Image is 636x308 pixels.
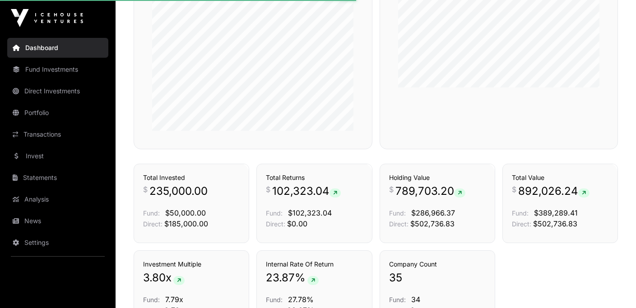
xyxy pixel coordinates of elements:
span: $286,966.37 [411,208,455,217]
a: News [7,211,108,231]
span: 34 [411,295,420,304]
a: Analysis [7,189,108,209]
span: Direct: [389,220,409,228]
span: Fund: [266,296,283,303]
h3: Total Returns [266,173,362,182]
h3: Internal Rate Of Return [266,260,362,269]
span: $ [512,184,516,195]
span: $185,000.00 [164,219,208,228]
span: x [166,271,172,285]
a: Transactions [7,124,108,144]
h3: Total Invested [143,173,240,182]
span: Direct: [143,220,162,228]
span: $50,000.00 [165,208,206,217]
span: 102,323.04 [272,184,341,198]
span: % [295,271,306,285]
span: Fund: [512,209,529,217]
h3: Company Count [389,260,486,269]
span: Direct: [512,220,531,228]
span: $102,323.04 [288,208,332,217]
span: 789,703.20 [395,184,465,198]
span: 27.78% [288,295,314,304]
span: 35 [389,271,402,285]
span: Fund: [143,209,160,217]
span: Fund: [143,296,160,303]
a: Fund Investments [7,60,108,79]
a: Portfolio [7,103,108,123]
iframe: Chat Widget [591,265,636,308]
span: Fund: [389,296,406,303]
span: 235,000.00 [149,184,208,198]
a: Dashboard [7,38,108,58]
a: Statements [7,168,108,188]
span: $ [389,184,394,195]
span: 23.87 [266,271,295,285]
span: Fund: [266,209,283,217]
a: Invest [7,146,108,166]
span: 892,026.24 [518,184,590,198]
h3: Investment Multiple [143,260,240,269]
span: $389,289.41 [534,208,578,217]
span: $ [143,184,148,195]
img: Icehouse Ventures Logo [11,9,83,27]
h3: Holding Value [389,173,486,182]
span: $0.00 [287,219,307,228]
h3: Total Value [512,173,608,182]
span: $ [266,184,270,195]
a: Settings [7,233,108,253]
span: Direct: [266,220,285,228]
span: Fund: [389,209,406,217]
span: $502,736.83 [533,219,577,228]
a: Direct Investments [7,81,108,101]
span: $502,736.83 [410,219,455,228]
span: 3.80 [143,271,166,285]
span: 7.79x [165,295,183,304]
